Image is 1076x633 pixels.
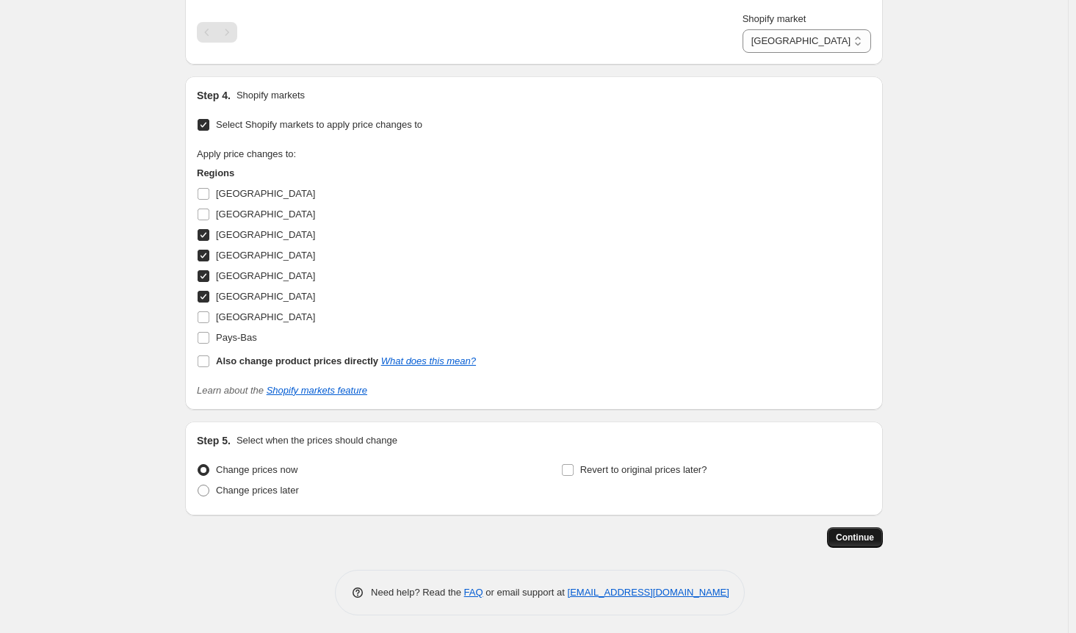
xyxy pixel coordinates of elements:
[216,250,315,261] span: [GEOGRAPHIC_DATA]
[236,88,305,103] p: Shopify markets
[216,464,297,475] span: Change prices now
[216,355,378,366] b: Also change product prices directly
[580,464,707,475] span: Revert to original prices later?
[197,88,231,103] h2: Step 4.
[216,188,315,199] span: [GEOGRAPHIC_DATA]
[371,587,464,598] span: Need help? Read the
[836,532,874,543] span: Continue
[216,209,315,220] span: [GEOGRAPHIC_DATA]
[216,270,315,281] span: [GEOGRAPHIC_DATA]
[568,587,729,598] a: [EMAIL_ADDRESS][DOMAIN_NAME]
[483,587,568,598] span: or email support at
[381,355,476,366] a: What does this mean?
[197,22,237,43] nav: Pagination
[827,527,883,548] button: Continue
[216,485,299,496] span: Change prices later
[216,119,422,130] span: Select Shopify markets to apply price changes to
[197,385,367,396] i: Learn about the
[464,587,483,598] a: FAQ
[197,166,476,181] h3: Regions
[236,433,397,448] p: Select when the prices should change
[197,148,296,159] span: Apply price changes to:
[216,332,257,343] span: Pays-Bas
[216,229,315,240] span: [GEOGRAPHIC_DATA]
[216,311,315,322] span: [GEOGRAPHIC_DATA]
[216,291,315,302] span: [GEOGRAPHIC_DATA]
[197,433,231,448] h2: Step 5.
[743,13,806,24] span: Shopify market
[267,385,367,396] a: Shopify markets feature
